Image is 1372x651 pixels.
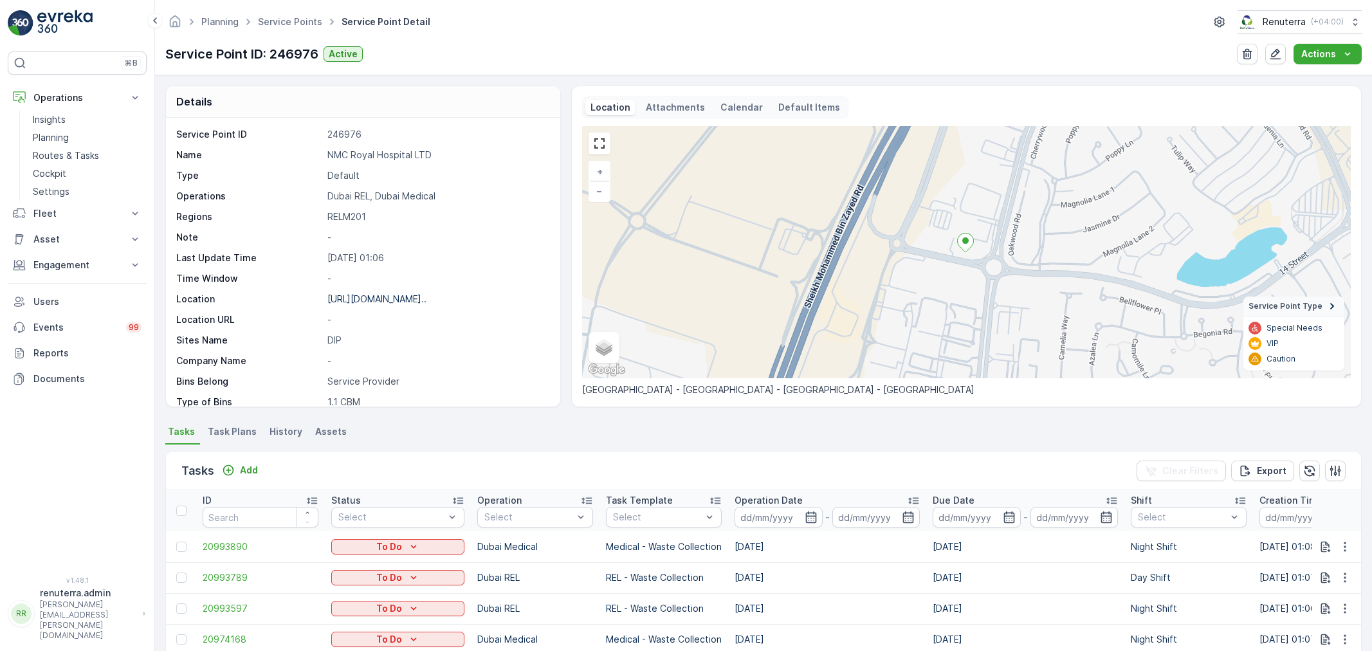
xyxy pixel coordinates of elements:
[176,313,322,326] p: Location URL
[129,322,139,333] p: 99
[270,425,302,438] span: History
[8,289,147,315] a: Users
[33,167,66,180] p: Cockpit
[376,571,402,584] p: To Do
[33,91,121,104] p: Operations
[1259,494,1323,507] p: Creation Time
[1238,10,1362,33] button: Renuterra(+04:00)
[329,48,358,60] p: Active
[176,149,322,161] p: Name
[471,593,599,624] td: Dubai REL
[168,425,195,438] span: Tasks
[933,507,1021,527] input: dd/mm/yyyy
[590,101,630,114] p: Location
[28,183,147,201] a: Settings
[599,531,728,562] td: Medical - Waste Collection
[1162,464,1218,477] p: Clear Filters
[176,542,187,552] div: Toggle Row Selected
[176,334,322,347] p: Sites Name
[728,562,926,593] td: [DATE]
[327,190,547,203] p: Dubai REL, Dubai Medical
[590,333,618,362] a: Layers
[1263,15,1306,28] p: Renuterra
[1267,338,1279,349] p: VIP
[8,366,147,392] a: Documents
[8,576,147,584] span: v 1.48.1
[8,340,147,366] a: Reports
[203,633,318,646] a: 20974168
[646,101,705,114] p: Attachments
[728,531,926,562] td: [DATE]
[728,593,926,624] td: [DATE]
[778,101,840,114] p: Default Items
[590,162,609,181] a: Zoom In
[176,169,322,182] p: Type
[28,147,147,165] a: Routes & Tasks
[327,313,547,326] p: -
[176,190,322,203] p: Operations
[1311,17,1344,27] p: ( +04:00 )
[315,425,347,438] span: Assets
[471,531,599,562] td: Dubai Medical
[331,632,464,647] button: To Do
[176,396,322,408] p: Type of Bins
[28,129,147,147] a: Planning
[176,94,212,109] p: Details
[1267,354,1295,364] p: Caution
[376,602,402,615] p: To Do
[203,571,318,584] span: 20993789
[176,128,322,141] p: Service Point ID
[33,149,99,162] p: Routes & Tasks
[606,494,673,507] p: Task Template
[176,210,322,223] p: Regions
[1023,509,1028,525] p: -
[203,494,212,507] p: ID
[201,16,239,27] a: Planning
[327,210,547,223] p: RELM201
[176,634,187,645] div: Toggle Row Selected
[176,231,322,244] p: Note
[33,321,118,334] p: Events
[181,462,214,480] p: Tasks
[331,539,464,555] button: To Do
[33,372,142,385] p: Documents
[1294,44,1362,64] button: Actions
[258,16,322,27] a: Service Points
[8,85,147,111] button: Operations
[327,272,547,285] p: -
[33,259,121,271] p: Engagement
[33,131,69,144] p: Planning
[40,600,136,641] p: [PERSON_NAME][EMAIL_ADDRESS][PERSON_NAME][DOMAIN_NAME]
[125,58,138,68] p: ⌘B
[1267,323,1322,333] p: Special Needs
[28,165,147,183] a: Cockpit
[324,46,363,62] button: Active
[208,425,257,438] span: Task Plans
[735,507,823,527] input: dd/mm/yyyy
[376,633,402,646] p: To Do
[1138,511,1227,524] p: Select
[33,295,142,308] p: Users
[203,507,318,527] input: Search
[165,44,318,64] p: Service Point ID: 246976
[585,362,628,378] a: Open this area in Google Maps (opens a new window)
[1137,461,1226,481] button: Clear Filters
[1259,507,1348,527] input: dd/mm/yyyy
[176,603,187,614] div: Toggle Row Selected
[327,293,426,304] p: [URL][DOMAIN_NAME]..
[176,375,322,388] p: Bins Belong
[1301,48,1336,60] p: Actions
[933,494,974,507] p: Due Date
[720,101,763,114] p: Calendar
[8,252,147,278] button: Engagement
[613,511,702,524] p: Select
[339,15,433,28] span: Service Point Detail
[484,511,573,524] p: Select
[203,540,318,553] a: 20993890
[327,354,547,367] p: -
[40,587,136,600] p: renuterra.admin
[582,383,1351,396] p: [GEOGRAPHIC_DATA] - [GEOGRAPHIC_DATA] - [GEOGRAPHIC_DATA] - [GEOGRAPHIC_DATA]
[327,334,547,347] p: DIP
